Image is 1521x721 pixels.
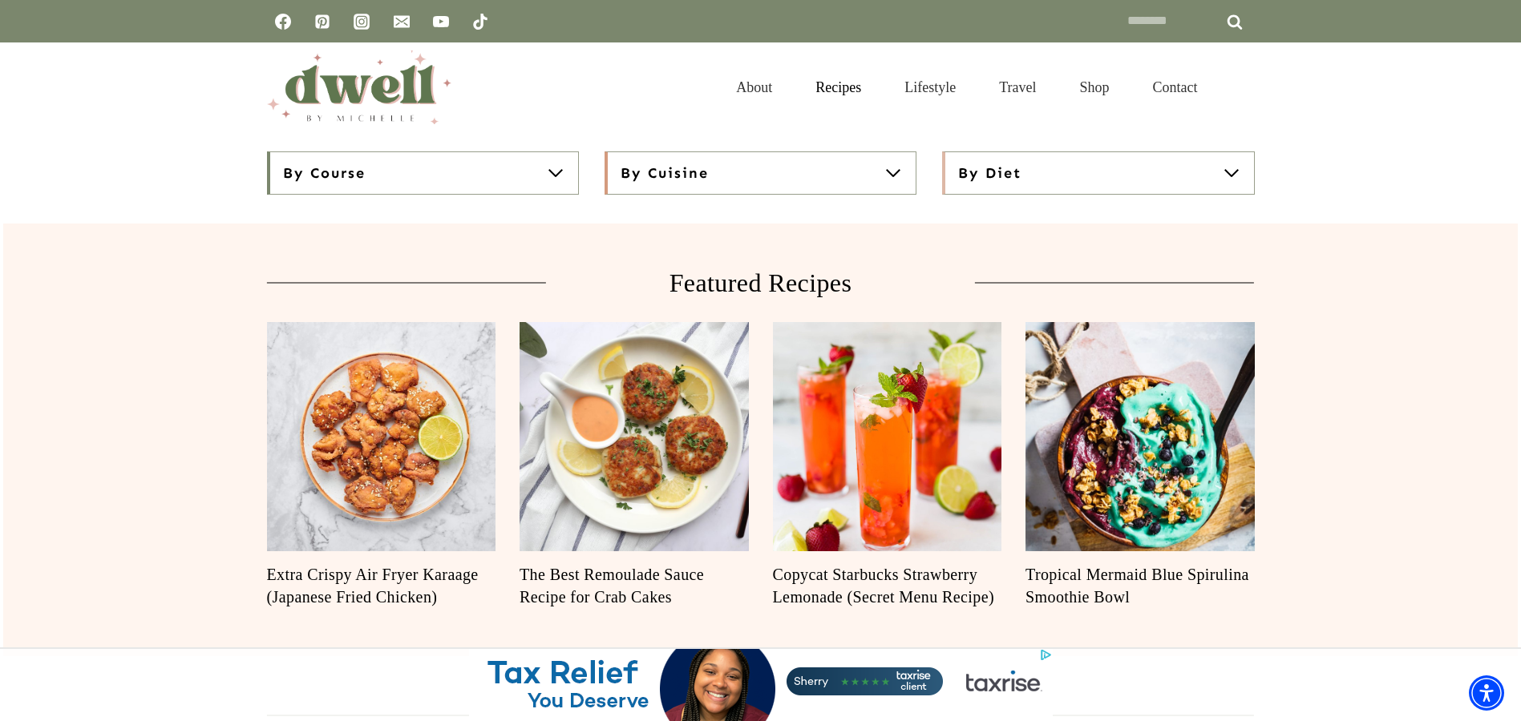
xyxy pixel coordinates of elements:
a: Pinterest [306,6,338,38]
a: The Best Remoulade Sauce Recipe for Crab Cakes [520,563,749,608]
a: Instagram [346,6,378,38]
a: Recipes [794,62,883,114]
a: TikTok [464,6,496,38]
a: Copycat Starbucks Strawberry Lemonade (Secret Menu Recipe) [773,563,1002,608]
h2: Featured Recipes [572,264,949,302]
button: View Search Form [1228,74,1255,101]
a: Read More Tropical Mermaid Blue Spirulina Smoothie Bowl [1025,322,1255,551]
a: Read More The Best Remoulade Sauce Recipe for Crab Cakes [520,322,749,551]
a: Shop [1058,62,1131,114]
a: Read More Extra Crispy Air Fryer Karaage (Japanese Fried Chicken) [267,322,496,551]
img: starbucks secret menu copycat recipe strawberry lemonade [773,322,1002,551]
span: By Course [283,163,366,183]
img: Crab,Cake,With,Remoulade,Sauce,And,Lemon,In,A,White [520,322,749,551]
a: Extra Crispy Air Fryer Karaage (Japanese Fried Chicken) [267,563,496,608]
a: Email [386,6,418,38]
button: By Course [267,151,579,195]
span: By Diet [958,163,1021,183]
img: easy breakfast blue smoothie bowl with toppings spirulina coconut bowl spoon [1025,322,1255,551]
a: About [714,62,794,114]
img: crispy chicken karaage on a plate and a slice of lemon [267,322,496,551]
div: Accessibility Menu [1469,675,1504,711]
a: Read More Copycat Starbucks Strawberry Lemonade (Secret Menu Recipe) [773,322,1002,551]
a: Lifestyle [883,62,977,114]
a: Tropical Mermaid Blue Spirulina Smoothie Bowl [1025,563,1255,608]
a: Facebook [267,6,299,38]
nav: Primary Navigation [714,62,1219,114]
button: By Cuisine [605,151,916,195]
div: Post Carousel [267,322,1255,616]
a: Contact [1131,62,1220,114]
a: YouTube [425,6,457,38]
span: By Cuisine [621,163,709,183]
a: Travel [977,62,1058,114]
button: By Diet [942,151,1254,195]
img: DWELL by michelle [267,50,451,124]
